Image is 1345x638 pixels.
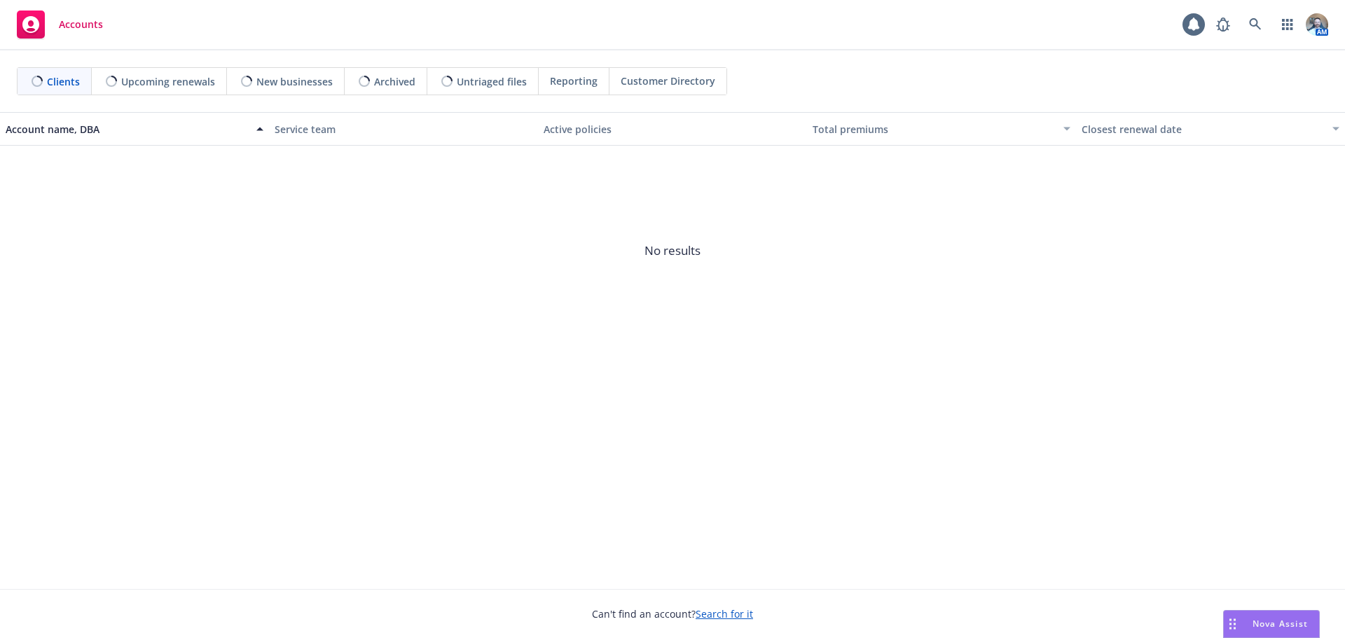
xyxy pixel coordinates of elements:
div: Closest renewal date [1082,122,1324,137]
img: photo [1306,13,1328,36]
div: Active policies [544,122,801,137]
button: Total premiums [807,112,1076,146]
span: Archived [374,74,415,89]
span: Nova Assist [1253,618,1308,630]
span: New businesses [256,74,333,89]
button: Closest renewal date [1076,112,1345,146]
button: Active policies [538,112,807,146]
span: Clients [47,74,80,89]
div: Service team [275,122,532,137]
a: Switch app [1274,11,1302,39]
span: Accounts [59,19,103,30]
a: Search for it [696,607,753,620]
div: Drag to move [1224,611,1241,637]
a: Accounts [11,5,109,44]
a: Report a Bug [1209,11,1237,39]
span: Reporting [550,74,598,88]
div: Total premiums [813,122,1055,137]
span: Upcoming renewals [121,74,215,89]
button: Service team [269,112,538,146]
span: Untriaged files [457,74,527,89]
div: Account name, DBA [6,122,248,137]
a: Search [1241,11,1269,39]
button: Nova Assist [1223,610,1320,638]
span: Customer Directory [621,74,715,88]
span: Can't find an account? [592,606,753,621]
